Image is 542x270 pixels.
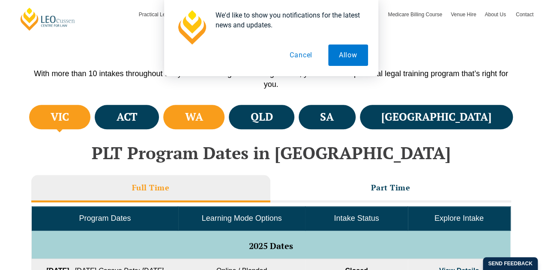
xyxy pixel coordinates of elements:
[209,10,368,30] div: We'd like to show you notifications for the latest news and updates.
[79,214,131,223] span: Program Dates
[279,45,323,66] button: Cancel
[371,183,410,193] h3: Part Time
[185,110,203,124] h4: WA
[334,214,379,223] span: Intake Status
[27,68,515,90] p: With more than 10 intakes throughout the year and a range of learning modes, you can find a pract...
[381,110,491,124] h4: [GEOGRAPHIC_DATA]
[132,183,170,193] h3: Full Time
[320,110,334,124] h4: SA
[434,214,484,223] span: Explore Intake
[249,240,293,252] span: 2025 Dates
[328,45,368,66] button: Allow
[27,143,515,162] h2: PLT Program Dates in [GEOGRAPHIC_DATA]
[51,110,69,124] h4: VIC
[202,214,282,223] span: Learning Mode Options
[117,110,138,124] h4: ACT
[250,110,272,124] h4: QLD
[174,10,209,45] img: notification icon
